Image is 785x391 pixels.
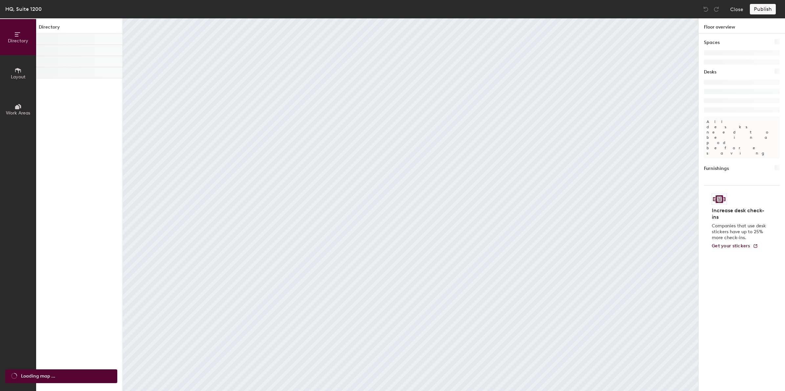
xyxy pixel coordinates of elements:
[704,39,720,46] h1: Spaces
[712,194,727,205] img: Sticker logo
[11,74,26,80] span: Layout
[699,18,785,34] h1: Floor overview
[21,373,55,380] span: Loading map ...
[36,24,123,34] h1: Directory
[5,5,42,13] div: HQ, Suite 1200
[703,6,709,12] img: Undo
[8,38,28,44] span: Directory
[704,165,729,172] h1: Furnishings
[704,116,780,158] p: All desks need to be in a pod before saving
[713,6,720,12] img: Redo
[712,223,768,241] p: Companies that use desk stickers have up to 25% more check-ins.
[123,18,698,391] canvas: Map
[712,243,750,249] span: Get your stickers
[712,207,768,220] h4: Increase desk check-ins
[6,110,30,116] span: Work Areas
[704,69,716,76] h1: Desks
[712,243,758,249] a: Get your stickers
[730,4,743,14] button: Close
